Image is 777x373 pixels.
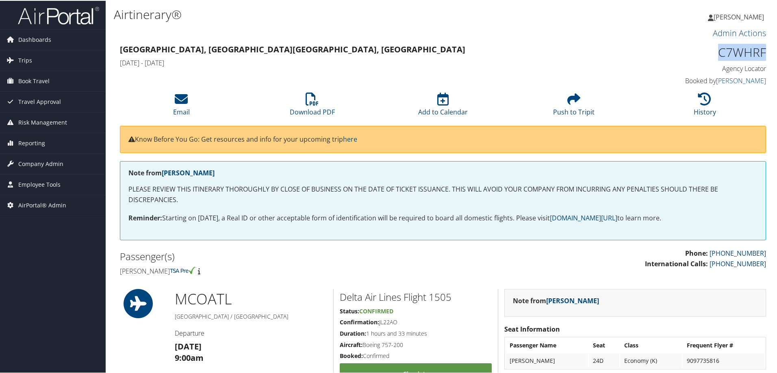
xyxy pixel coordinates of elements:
[18,5,99,24] img: airportal-logo.png
[683,337,765,352] th: Frequent Flyer #
[18,132,45,153] span: Reporting
[340,340,362,348] strong: Aircraft:
[175,288,327,308] h1: MCO ATL
[175,351,204,362] strong: 9:00am
[614,75,766,84] h4: Booked by
[513,295,599,304] strong: Note from
[340,351,363,359] strong: Booked:
[614,63,766,72] h4: Agency Locator
[340,329,366,336] strong: Duration:
[340,317,379,325] strong: Confirmation:
[340,329,492,337] h5: 1 hours and 33 minutes
[645,259,708,267] strong: International Calls:
[620,353,682,367] td: Economy (K)
[343,134,357,143] a: here
[710,259,766,267] a: [PHONE_NUMBER]
[18,153,63,173] span: Company Admin
[18,50,32,70] span: Trips
[128,134,757,144] p: Know Before You Go: Get resources and info for your upcoming trip
[18,70,50,91] span: Book Travel
[506,337,588,352] th: Passenger Name
[359,306,393,314] span: Confirmed
[114,5,553,22] h1: Airtinerary®
[162,168,215,177] a: [PERSON_NAME]
[614,43,766,60] h1: C7WHRF
[716,75,766,84] a: [PERSON_NAME]
[546,295,599,304] a: [PERSON_NAME]
[128,212,757,223] p: Starting on [DATE], a Real ID or other acceptable form of identification will be required to boar...
[694,96,716,116] a: History
[18,174,61,194] span: Employee Tools
[170,266,196,273] img: tsa-precheck.png
[120,266,437,275] h4: [PERSON_NAME]
[340,306,359,314] strong: Status:
[175,312,327,320] h5: [GEOGRAPHIC_DATA] / [GEOGRAPHIC_DATA]
[589,337,619,352] th: Seat
[685,248,708,257] strong: Phone:
[18,194,66,215] span: AirPortal® Admin
[128,168,215,177] strong: Note from
[340,340,492,348] h5: Boeing 757-200
[550,213,617,222] a: [DOMAIN_NAME][URL]
[18,29,51,49] span: Dashboards
[340,289,492,303] h2: Delta Air Lines Flight 1505
[714,12,764,21] span: [PERSON_NAME]
[340,351,492,359] h5: Confirmed
[120,43,465,54] strong: [GEOGRAPHIC_DATA], [GEOGRAPHIC_DATA] [GEOGRAPHIC_DATA], [GEOGRAPHIC_DATA]
[708,4,772,28] a: [PERSON_NAME]
[504,324,560,333] strong: Seat Information
[175,340,202,351] strong: [DATE]
[713,27,766,38] a: Admin Actions
[18,91,61,111] span: Travel Approval
[120,58,601,67] h4: [DATE] - [DATE]
[18,112,67,132] span: Risk Management
[340,317,492,326] h5: JL22AO
[589,353,619,367] td: 24D
[683,353,765,367] td: 9097735816
[506,353,588,367] td: [PERSON_NAME]
[128,213,162,222] strong: Reminder:
[120,249,437,263] h2: Passenger(s)
[418,96,468,116] a: Add to Calendar
[128,183,757,204] p: PLEASE REVIEW THIS ITINERARY THOROUGHLY BY CLOSE OF BUSINESS ON THE DATE OF TICKET ISSUANCE. THIS...
[620,337,682,352] th: Class
[290,96,335,116] a: Download PDF
[710,248,766,257] a: [PHONE_NUMBER]
[553,96,595,116] a: Push to Tripit
[173,96,190,116] a: Email
[175,328,327,337] h4: Departure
